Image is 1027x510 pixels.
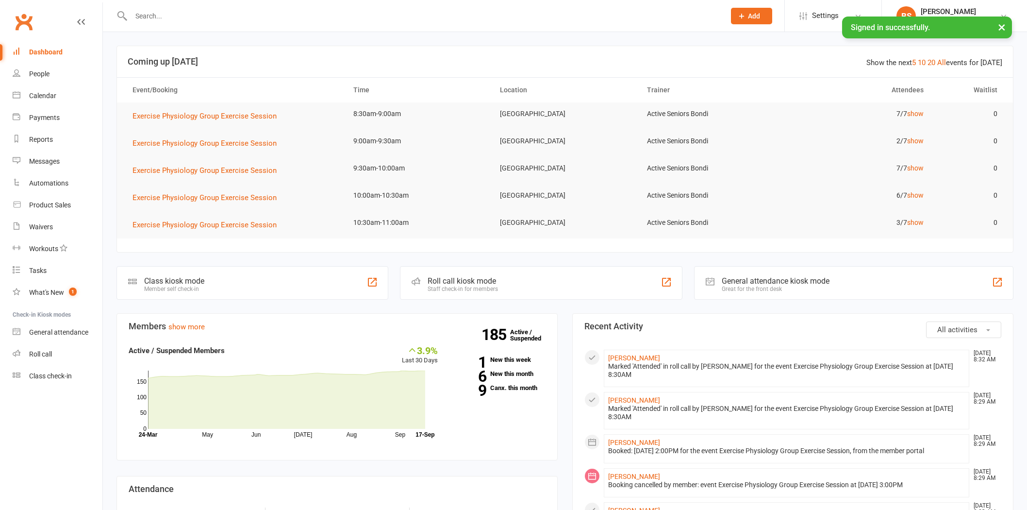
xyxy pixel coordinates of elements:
a: show [907,191,924,199]
a: What's New1 [13,282,102,304]
span: Settings [812,5,839,27]
div: Booked: [DATE] 2:00PM for the event Exercise Physiology Group Exercise Session, from the member p... [608,447,965,455]
time: [DATE] 8:29 AM [969,392,1001,405]
a: 5 [912,58,916,67]
a: Waivers [13,216,102,238]
div: BS [896,6,916,26]
td: 0 [932,130,1006,153]
td: Active Seniors Bondi [638,184,785,207]
td: [GEOGRAPHIC_DATA] [491,102,638,125]
a: People [13,63,102,85]
div: [PERSON_NAME] [921,7,982,16]
div: Great for the front desk [722,286,829,292]
td: [GEOGRAPHIC_DATA] [491,157,638,180]
h3: Coming up [DATE] [128,57,1002,67]
td: 9:00am-9:30am [345,130,492,153]
div: What's New [29,289,64,296]
a: Calendar [13,85,102,107]
div: Calendar [29,92,56,100]
div: Product Sales [29,201,71,209]
a: 10 [918,58,926,67]
div: Automations [29,179,68,187]
div: Payments [29,114,60,121]
span: Exercise Physiology Group Exercise Session [133,139,277,148]
th: Event/Booking [124,78,345,102]
div: Last 30 Days [402,345,438,366]
button: All activities [926,322,1001,338]
div: Member self check-in [144,286,204,292]
th: Waitlist [932,78,1006,102]
div: People [29,70,50,78]
a: Clubworx [12,10,36,34]
div: Workouts [29,245,58,253]
span: All activities [937,325,977,334]
td: Active Seniors Bondi [638,130,785,153]
strong: Active / Suspended Members [129,346,225,355]
a: Automations [13,172,102,194]
strong: 1 [452,355,486,370]
div: Marked 'Attended' in roll call by [PERSON_NAME] for the event Exercise Physiology Group Exercise ... [608,362,965,379]
a: Payments [13,107,102,129]
div: Marked 'Attended' in roll call by [PERSON_NAME] for the event Exercise Physiology Group Exercise ... [608,405,965,421]
button: × [993,17,1010,37]
td: 6/7 [785,184,932,207]
div: Roll call [29,350,52,358]
a: Class kiosk mode [13,365,102,387]
a: Messages [13,151,102,172]
div: Staff check-in for members [428,286,498,292]
div: Dashboard [29,48,63,56]
a: 6New this month [452,371,546,377]
a: show [907,219,924,226]
a: Product Sales [13,194,102,216]
td: 10:00am-10:30am [345,184,492,207]
th: Time [345,78,492,102]
th: Attendees [785,78,932,102]
span: Exercise Physiology Group Exercise Session [133,166,277,175]
a: Reports [13,129,102,151]
td: 7/7 [785,102,932,125]
span: Exercise Physiology Group Exercise Session [133,193,277,202]
button: Exercise Physiology Group Exercise Session [133,192,283,204]
td: 0 [932,102,1006,125]
time: [DATE] 8:29 AM [969,469,1001,481]
td: 9:30am-10:00am [345,157,492,180]
td: Active Seniors Bondi [638,157,785,180]
a: show [907,110,924,118]
a: General attendance kiosk mode [13,322,102,343]
td: Active Seniors Bondi [638,211,785,234]
td: [GEOGRAPHIC_DATA] [491,130,638,153]
h3: Attendance [129,484,546,494]
strong: 185 [481,327,510,342]
div: Messages [29,157,60,165]
div: Staying Active Bondi [921,16,982,25]
time: [DATE] 8:32 AM [969,350,1001,363]
div: Class check-in [29,372,72,380]
div: Booking cancelled by member: event Exercise Physiology Group Exercise Session at [DATE] 3:00PM [608,481,965,489]
td: 8:30am-9:00am [345,102,492,125]
td: Active Seniors Bondi [638,102,785,125]
div: General attendance kiosk mode [722,276,829,286]
a: 9Canx. this month [452,385,546,391]
td: 0 [932,157,1006,180]
a: 185Active / Suspended [510,322,553,349]
div: Reports [29,136,53,143]
td: [GEOGRAPHIC_DATA] [491,184,638,207]
strong: 9 [452,383,486,398]
td: [GEOGRAPHIC_DATA] [491,211,638,234]
button: Exercise Physiology Group Exercise Session [133,110,283,122]
div: General attendance [29,328,88,336]
th: Location [491,78,638,102]
div: Tasks [29,267,47,274]
a: Roll call [13,343,102,365]
a: [PERSON_NAME] [608,473,660,480]
a: [PERSON_NAME] [608,396,660,404]
td: 0 [932,211,1006,234]
a: [PERSON_NAME] [608,354,660,362]
time: [DATE] 8:29 AM [969,435,1001,447]
button: Exercise Physiology Group Exercise Session [133,165,283,176]
a: All [937,58,946,67]
td: 7/7 [785,157,932,180]
button: Add [731,8,772,24]
td: 10:30am-11:00am [345,211,492,234]
div: 3.9% [402,345,438,356]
